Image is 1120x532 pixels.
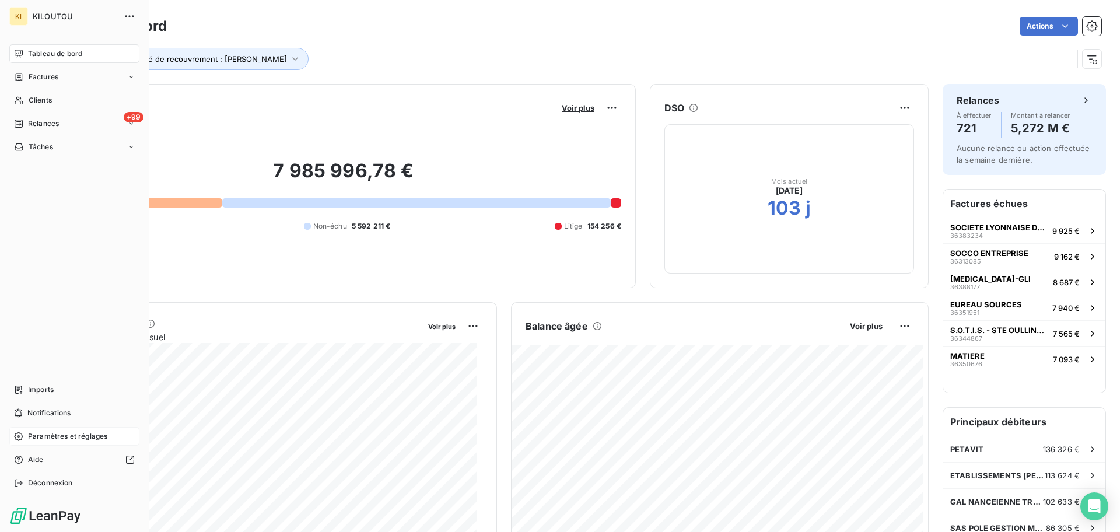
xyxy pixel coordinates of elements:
[1052,226,1080,236] span: 9 925 €
[126,54,287,64] span: Chargé de recouvrement : [PERSON_NAME]
[9,7,28,26] div: KI
[9,506,82,525] img: Logo LeanPay
[950,325,1048,335] span: S.O.T.I.S. - STE OULLINOISE DE TOLERIE INDUSTRIELL
[1020,17,1078,36] button: Actions
[950,258,981,265] span: 36313085
[950,309,979,316] span: 36351951
[943,190,1105,218] h6: Factures échues
[1045,471,1080,480] span: 113 624 €
[950,274,1031,283] span: [MEDICAL_DATA]-GLI
[29,72,58,82] span: Factures
[28,454,44,465] span: Aide
[846,321,886,331] button: Voir plus
[27,408,71,418] span: Notifications
[768,197,801,220] h2: 103
[313,221,347,232] span: Non-échu
[66,159,621,194] h2: 7 985 996,78 €
[950,300,1022,309] span: EUREAU SOURCES
[950,471,1045,480] span: ETABLISSEMENTS [PERSON_NAME]
[1054,252,1080,261] span: 9 162 €
[564,221,583,232] span: Litige
[950,351,985,360] span: MATIERE
[957,143,1090,164] span: Aucune relance ou action effectuée la semaine dernière.
[1043,497,1080,506] span: 102 633 €
[950,223,1048,232] span: SOCIETE LYONNAISE DE TRAVAUX PUBLICS
[1080,492,1108,520] div: Open Intercom Messenger
[850,321,883,331] span: Voir plus
[28,431,107,442] span: Paramètres et réglages
[950,360,982,367] span: 36350676
[33,12,117,21] span: KILOUTOU
[1043,444,1080,454] span: 136 326 €
[425,321,459,331] button: Voir plus
[950,249,1028,258] span: SOCCO ENTREPRISE
[943,269,1105,295] button: [MEDICAL_DATA]-GLI363881778 687 €
[950,497,1043,506] span: GAL NANCEIENNE TRAVAUX INDUSTRIE MAINTEN
[28,384,54,395] span: Imports
[806,197,811,220] h2: j
[950,283,980,290] span: 36388177
[1052,303,1080,313] span: 7 940 €
[776,185,803,197] span: [DATE]
[943,320,1105,346] button: S.O.T.I.S. - STE OULLINOISE DE TOLERIE INDUSTRIELL363448677 565 €
[124,112,143,123] span: +99
[943,295,1105,320] button: EUREAU SOURCES363519517 940 €
[1053,329,1080,338] span: 7 565 €
[943,243,1105,269] button: SOCCO ENTREPRISE363130859 162 €
[957,119,992,138] h4: 721
[28,118,59,129] span: Relances
[943,218,1105,243] button: SOCIETE LYONNAISE DE TRAVAUX PUBLICS363832349 925 €
[9,450,139,469] a: Aide
[950,232,983,239] span: 36383234
[1011,112,1070,119] span: Montant à relancer
[526,319,588,333] h6: Balance âgée
[28,478,73,488] span: Déconnexion
[587,221,621,232] span: 154 256 €
[771,178,808,185] span: Mois actuel
[352,221,391,232] span: 5 592 211 €
[943,408,1105,436] h6: Principaux débiteurs
[428,323,456,331] span: Voir plus
[943,346,1105,372] button: MATIERE363506767 093 €
[1053,355,1080,364] span: 7 093 €
[950,335,982,342] span: 36344867
[29,142,53,152] span: Tâches
[1053,278,1080,287] span: 8 687 €
[664,101,684,115] h6: DSO
[957,93,999,107] h6: Relances
[66,331,420,343] span: Chiffre d'affaires mensuel
[28,48,82,59] span: Tableau de bord
[1011,119,1070,138] h4: 5,272 M €
[29,95,52,106] span: Clients
[109,48,309,70] button: Chargé de recouvrement : [PERSON_NAME]
[562,103,594,113] span: Voir plus
[957,112,992,119] span: À effectuer
[558,103,598,113] button: Voir plus
[950,444,984,454] span: PETAVIT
